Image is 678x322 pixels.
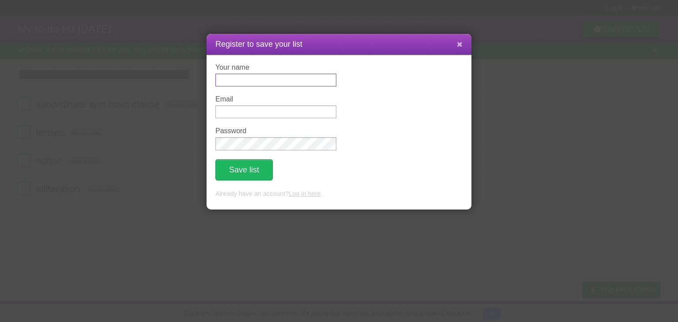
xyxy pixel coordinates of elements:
[215,189,463,199] p: Already have an account? .
[215,127,336,135] label: Password
[215,38,463,50] h1: Register to save your list
[215,95,336,103] label: Email
[215,159,273,180] button: Save list
[289,190,320,197] a: Log in here
[215,64,336,71] label: Your name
